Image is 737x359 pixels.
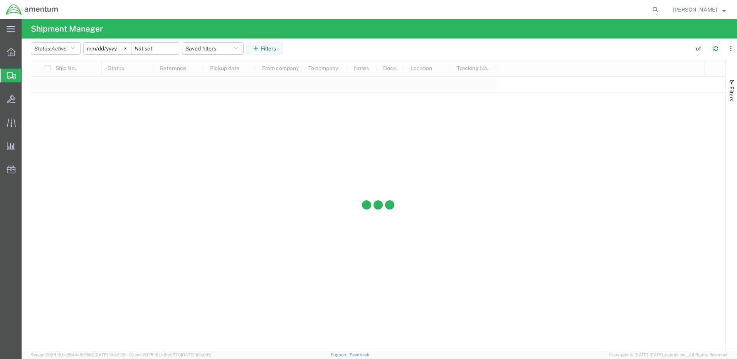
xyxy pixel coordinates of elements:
span: Active [51,45,67,52]
h4: Shipment Manager [31,19,103,39]
span: Server: 2025.16.0-9544af67660 [31,352,126,357]
button: Saved filters [182,42,244,55]
button: Filters [246,42,283,55]
span: Client: 2025.16.0-8fc0770 [129,352,211,357]
span: Brandon Moore [673,5,717,14]
img: logo [5,4,59,15]
span: [DATE] 10:40:19 [181,352,211,357]
span: [DATE] 10:42:29 [94,352,126,357]
a: Feedback [350,352,369,357]
input: Not set [131,43,179,54]
div: - of - [693,45,707,53]
button: Status:Active [31,42,81,55]
button: [PERSON_NAME] [673,5,726,14]
span: Copyright © [DATE]-[DATE] Agistix Inc., All Rights Reserved [609,352,728,358]
input: Not set [84,43,131,54]
a: Support [331,352,350,357]
span: Filters [729,86,735,101]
